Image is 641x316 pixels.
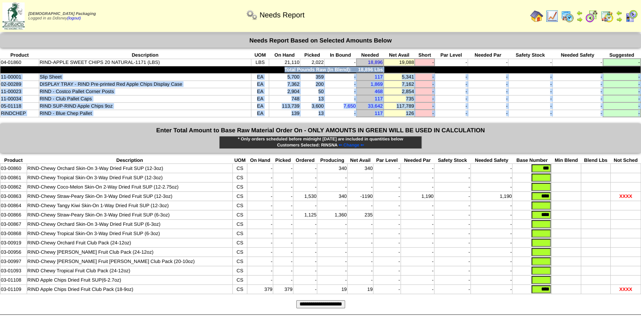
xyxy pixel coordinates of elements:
[368,103,383,109] a: 33,642
[293,164,317,173] td: -
[339,143,364,148] span: ⇐ Change ⇐
[347,164,373,173] td: 340
[27,210,232,220] td: RIND-Chewy Straw-Peary Skin-On 3-Way Dried Fruit SUP (6-3oz)
[324,88,356,95] td: -
[347,192,373,201] td: -1190
[347,266,373,276] td: -
[39,88,251,95] td: RIND - Costco Pallet Corner Posts
[273,201,293,210] td: -
[273,157,293,164] th: Picked
[603,73,641,81] td: -
[232,182,247,192] td: CS
[373,248,401,257] td: -
[434,102,468,110] td: -
[251,81,269,88] td: EA
[373,257,401,266] td: -
[384,73,415,81] td: 5,341
[603,102,641,110] td: -
[434,266,470,276] td: -
[471,201,512,210] td: -
[317,182,348,192] td: -
[585,10,598,23] img: calendarblend.gif
[300,110,324,117] td: 13
[603,59,641,66] td: -
[471,210,512,220] td: -
[508,102,552,110] td: -
[232,229,247,238] td: CS
[0,210,27,220] td: 03-00866
[0,266,27,276] td: 03-01093
[324,59,356,66] td: -
[247,157,273,164] th: On Hand
[552,157,581,164] th: Min Blend
[552,73,603,81] td: -
[39,95,251,102] td: RIND - Club Pallet Caps
[293,257,317,266] td: -
[468,88,508,95] td: -
[232,266,247,276] td: CS
[373,229,401,238] td: -
[471,257,512,266] td: -
[401,192,434,201] td: 1,190
[356,52,384,59] th: Needed
[434,173,470,182] td: -
[232,157,247,164] th: UOM
[317,201,348,210] td: -
[0,88,39,95] td: 11-00023
[247,220,273,229] td: -
[219,136,422,149] div: * Only orders scheduled before midnight [DATE] are included in quantities below Customers Selecte...
[434,210,470,220] td: -
[468,95,508,102] td: -
[251,110,269,117] td: EA
[373,266,401,276] td: -
[603,95,641,102] td: -
[293,266,317,276] td: -
[317,257,348,266] td: -
[401,229,434,238] td: -
[27,164,232,173] td: RIND-Chewy Orchard Skin-On 3-Way Dried Fruit SUP (12-3oz)
[269,88,300,95] td: 2,904
[552,52,603,59] th: Needed Safety
[232,173,247,182] td: CS
[375,89,383,94] a: 468
[471,229,512,238] td: -
[269,102,300,110] td: 113,739
[259,11,304,19] span: Needs Report
[373,182,401,192] td: -
[434,182,470,192] td: -
[347,220,373,229] td: -
[0,59,39,66] td: 04-01860
[373,192,401,201] td: -
[293,238,317,248] td: -
[0,229,27,238] td: 03-00868
[601,10,614,23] img: calendarinout.gif
[269,95,300,102] td: 748
[434,248,470,257] td: -
[293,210,317,220] td: 1,125
[27,201,232,210] td: RIND-Chewy Tangy Kiwi Skin-On 1-Way Dried Fruit SUP (12-3oz)
[347,238,373,248] td: -
[39,59,251,66] td: RIND-APPLE SWEET CHIPS 20 NATURAL-1171 (LBS)
[434,81,468,88] td: -
[2,2,25,30] img: zoroco-logo-small.webp
[434,59,468,66] td: -
[273,257,293,266] td: -
[530,10,543,23] img: home.gif
[508,110,552,117] td: -
[300,59,324,66] td: 2,022
[232,248,247,257] td: CS
[247,173,273,182] td: -
[324,52,356,59] th: In Bound
[471,248,512,257] td: -
[273,182,293,192] td: -
[384,95,415,102] td: 735
[293,248,317,257] td: -
[434,201,470,210] td: -
[232,210,247,220] td: CS
[273,248,293,257] td: -
[373,220,401,229] td: -
[375,74,383,80] a: 117
[468,52,508,59] th: Needed Par
[373,238,401,248] td: -
[300,95,324,102] td: 13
